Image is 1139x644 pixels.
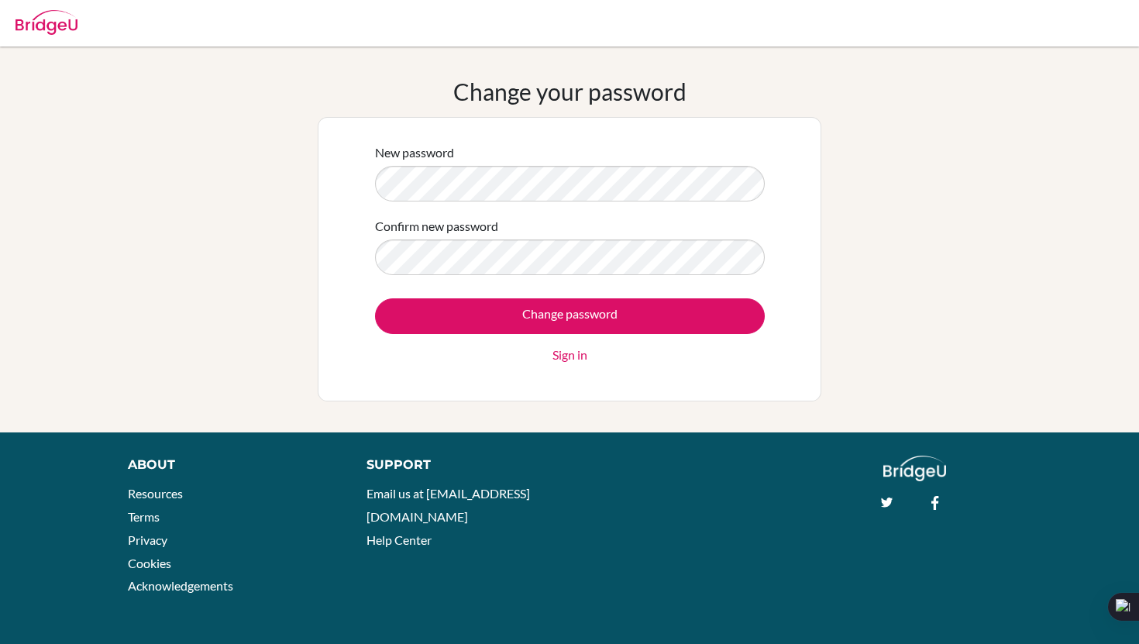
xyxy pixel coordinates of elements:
[366,532,432,547] a: Help Center
[366,456,554,474] div: Support
[15,10,77,35] img: Bridge-U
[375,217,498,236] label: Confirm new password
[128,532,167,547] a: Privacy
[375,143,454,162] label: New password
[128,456,332,474] div: About
[366,486,530,524] a: Email us at [EMAIL_ADDRESS][DOMAIN_NAME]
[453,77,686,105] h1: Change your password
[128,486,183,501] a: Resources
[128,556,171,570] a: Cookies
[552,346,587,364] a: Sign in
[883,456,946,481] img: logo_white@2x-f4f0deed5e89b7ecb1c2cc34c3e3d731f90f0f143d5ea2071677605dd97b5244.png
[375,298,765,334] input: Change password
[128,578,233,593] a: Acknowledgements
[128,509,160,524] a: Terms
